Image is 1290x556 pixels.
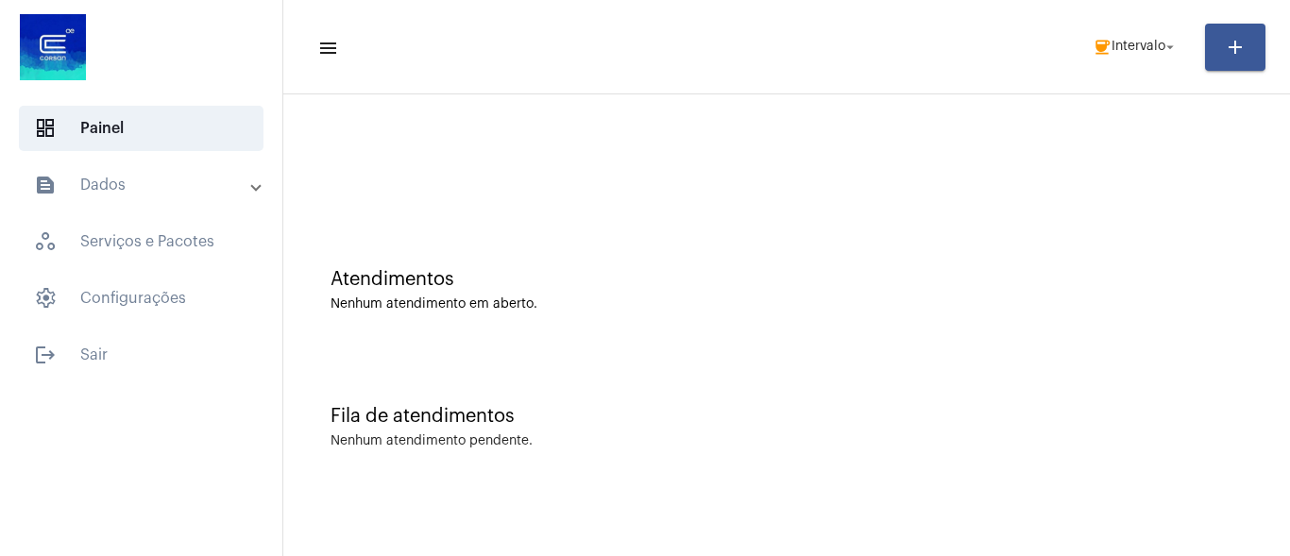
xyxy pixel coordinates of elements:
div: Atendimentos [331,269,1243,290]
span: Painel [19,106,263,151]
mat-icon: add [1224,36,1247,59]
span: sidenav icon [34,230,57,253]
span: sidenav icon [34,287,57,310]
mat-icon: sidenav icon [34,174,57,196]
div: Nenhum atendimento pendente. [331,434,533,448]
img: d4669ae0-8c07-2337-4f67-34b0df7f5ae4.jpeg [15,9,91,85]
span: sidenav icon [34,117,57,140]
mat-icon: arrow_drop_down [1162,39,1179,56]
mat-icon: coffee [1093,38,1112,57]
div: Fila de atendimentos [331,406,1243,427]
span: Serviços e Pacotes [19,219,263,264]
mat-panel-title: Dados [34,174,252,196]
button: Intervalo [1081,28,1190,66]
span: Intervalo [1112,41,1165,54]
mat-icon: sidenav icon [34,344,57,366]
mat-icon: sidenav icon [317,37,336,59]
div: Nenhum atendimento em aberto. [331,297,1243,312]
span: Configurações [19,276,263,321]
span: Sair [19,332,263,378]
mat-expansion-panel-header: sidenav iconDados [11,162,282,208]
